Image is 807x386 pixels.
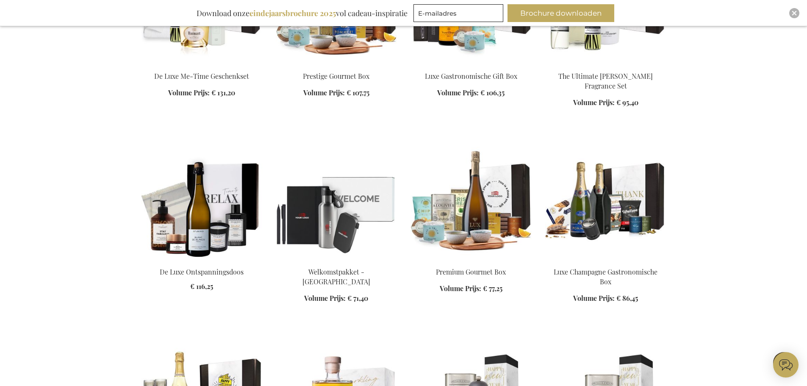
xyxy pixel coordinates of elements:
[302,267,370,286] a: Welkomstpakket - [GEOGRAPHIC_DATA]
[211,88,235,97] span: € 131,20
[437,88,505,98] a: Volume Prijs: € 106,35
[276,142,397,260] img: Welcome Aboard Gift Box - Black
[413,4,503,22] input: E-mailadres
[773,352,799,378] iframe: belco-activator-frame
[507,4,614,22] button: Brochure downloaden
[483,284,502,293] span: € 77,25
[347,88,369,97] span: € 107,75
[347,294,368,303] span: € 71,40
[303,88,369,98] a: Volume Prijs: € 107,75
[480,88,505,97] span: € 106,35
[413,4,506,25] form: marketing offers and promotions
[141,61,262,69] a: The Luxury Me-Time Gift Set
[141,142,262,260] img: De Luxe Ontspanningsdoos
[168,88,235,98] a: Volume Prijs: € 131,20
[168,88,210,97] span: Volume Prijs:
[789,8,799,18] div: Close
[141,257,262,265] a: De Luxe Ontspanningsdoos
[437,88,479,97] span: Volume Prijs:
[616,98,638,107] span: € 95,40
[573,294,638,303] a: Volume Prijs: € 86,45
[160,267,244,276] a: De Luxe Ontspanningsdoos
[303,88,345,97] span: Volume Prijs:
[554,267,657,286] a: Luxe Champagne Gastronomische Box
[276,257,397,265] a: Welcome Aboard Gift Box - Black
[154,72,249,81] a: De Luxe Me-Time Geschenkset
[410,257,532,265] a: Premium Gourmet Box
[558,72,653,90] a: The Ultimate [PERSON_NAME] Fragrance Set
[545,257,666,265] a: Luxury Champagne Gourmet Box
[425,72,517,81] a: Luxe Gastronomische Gift Box
[573,98,638,108] a: Volume Prijs: € 95,40
[190,282,213,291] span: € 116,25
[545,142,666,260] img: Luxury Champagne Gourmet Box
[616,294,638,303] span: € 86,45
[573,98,615,107] span: Volume Prijs:
[410,61,532,69] a: Luxury Culinary Gift Box Luxe Gastronomische Gift Box
[573,294,615,303] span: Volume Prijs:
[193,4,411,22] div: Download onze vol cadeau-inspiratie
[250,8,336,18] b: eindejaarsbrochure 2025
[792,11,797,16] img: Close
[304,294,368,303] a: Volume Prijs: € 71,40
[303,72,369,81] a: Prestige Gourmet Box
[440,284,502,294] a: Volume Prijs: € 77,25
[410,142,532,260] img: Premium Gourmet Box
[276,61,397,69] a: Prestige Gourmet Box
[436,267,506,276] a: Premium Gourmet Box
[440,284,481,293] span: Volume Prijs:
[545,61,666,69] a: The Ultimate Marie-Stella-Maris Fragrance Set The Ultimate Marie-Stella-Maris Fragrance Set
[304,294,346,303] span: Volume Prijs:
